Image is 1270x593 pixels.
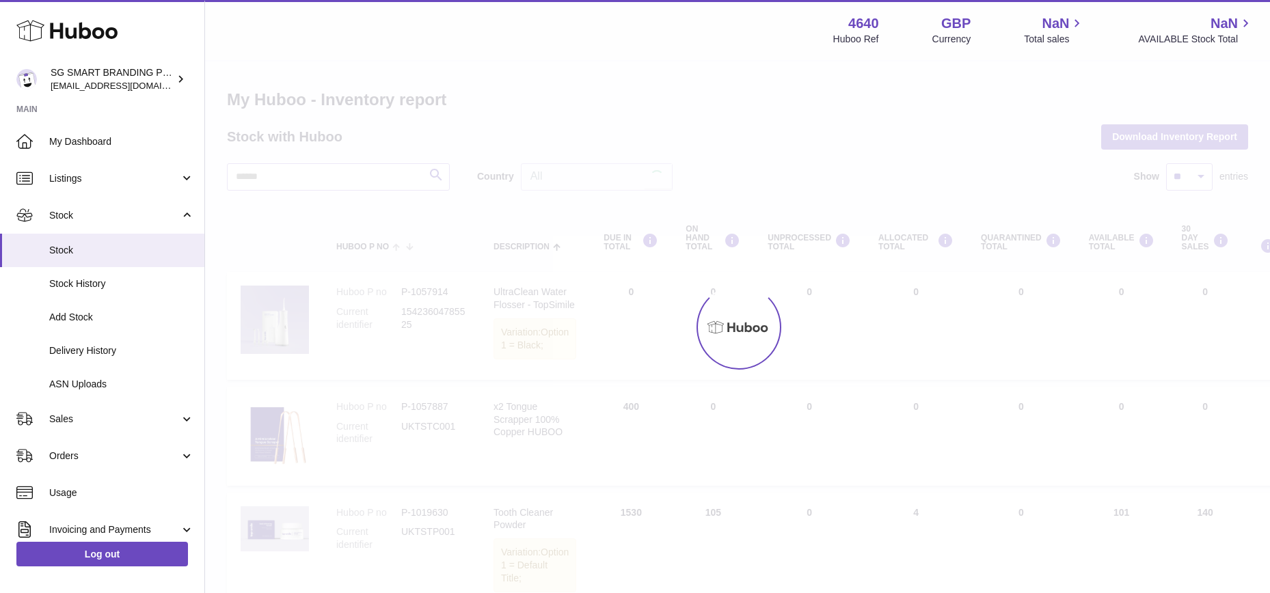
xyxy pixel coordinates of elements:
a: NaN Total sales [1024,14,1085,46]
div: SG SMART BRANDING PTE. LTD. [51,66,174,92]
span: Orders [49,450,180,463]
div: Currency [932,33,971,46]
span: Stock History [49,277,194,290]
span: Delivery History [49,344,194,357]
span: Stock [49,244,194,257]
span: ASN Uploads [49,378,194,391]
span: My Dashboard [49,135,194,148]
strong: 4640 [848,14,879,33]
span: Add Stock [49,311,194,324]
span: Sales [49,413,180,426]
span: Listings [49,172,180,185]
span: AVAILABLE Stock Total [1138,33,1254,46]
span: [EMAIL_ADDRESS][DOMAIN_NAME] [51,80,201,91]
div: Huboo Ref [833,33,879,46]
img: uktopsmileshipping@gmail.com [16,69,37,89]
span: Usage [49,486,194,499]
span: Invoicing and Payments [49,523,180,536]
strong: GBP [941,14,971,33]
span: NaN [1211,14,1238,33]
a: Log out [16,542,188,566]
a: NaN AVAILABLE Stock Total [1138,14,1254,46]
span: NaN [1042,14,1069,33]
span: Total sales [1024,33,1085,46]
span: Stock [49,209,180,222]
